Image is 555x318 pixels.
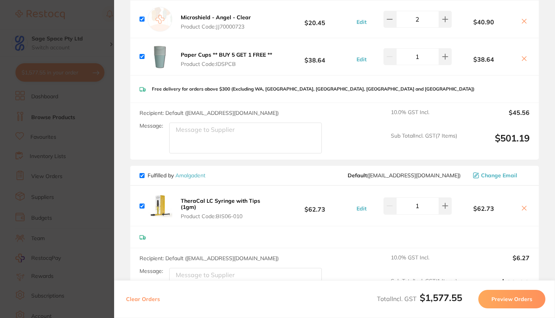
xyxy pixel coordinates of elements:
[354,19,369,25] button: Edit
[391,133,457,154] span: Sub Total Incl. GST ( 7 Items)
[420,292,462,303] b: $1,577.55
[148,172,205,178] p: Fulfilled by
[181,24,251,30] span: Product Code: JJ70000723
[178,197,276,220] button: TheraCal LC Syringe with Tips (1gm) Product Code:BIS06-010
[377,295,462,303] span: Total Incl. GST
[463,133,530,154] output: $501.19
[276,199,354,213] b: $62.73
[152,86,474,92] p: Free delivery for orders above $300 (Excluding WA, [GEOGRAPHIC_DATA], [GEOGRAPHIC_DATA], [GEOGRAP...
[181,14,251,21] b: Microshield - Angel - Clear
[124,290,162,308] button: Clear Orders
[463,109,530,126] output: $45.56
[354,56,369,63] button: Edit
[348,172,367,179] b: Default
[148,193,172,218] img: ZHJoOGRxMA
[481,172,517,178] span: Change Email
[276,12,354,27] b: $20.45
[148,44,172,69] img: ZjBwMGIzbw
[391,109,457,126] span: 10.0 % GST Incl.
[140,109,279,116] span: Recipient: Default ( [EMAIL_ADDRESS][DOMAIN_NAME] )
[348,172,461,178] span: info@amalgadent.com.au
[471,172,530,179] button: Change Email
[391,254,457,271] span: 10.0 % GST Incl.
[140,268,163,274] label: Message:
[181,61,272,67] span: Product Code: IDSPCB
[140,123,163,129] label: Message:
[181,197,260,210] b: TheraCal LC Syringe with Tips (1gm)
[178,51,274,67] button: Paper Cups ** BUY 5 GET 1 FREE ** Product Code:IDSPCB
[181,51,272,58] b: Paper Cups ** BUY 5 GET 1 FREE **
[391,278,457,299] span: Sub Total Incl. GST ( 1 Items)
[175,172,205,179] a: Amalgadent
[140,255,279,262] span: Recipient: Default ( [EMAIL_ADDRESS][DOMAIN_NAME] )
[463,254,530,271] output: $6.27
[148,7,172,32] img: empty.jpg
[276,50,354,64] b: $38.64
[452,205,516,212] b: $62.73
[452,56,516,63] b: $38.64
[452,19,516,25] b: $40.90
[478,290,545,308] button: Preview Orders
[178,14,253,30] button: Microshield - Angel - Clear Product Code:JJ70000723
[463,278,530,299] output: $69.00
[181,213,274,219] span: Product Code: BIS06-010
[354,205,369,212] button: Edit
